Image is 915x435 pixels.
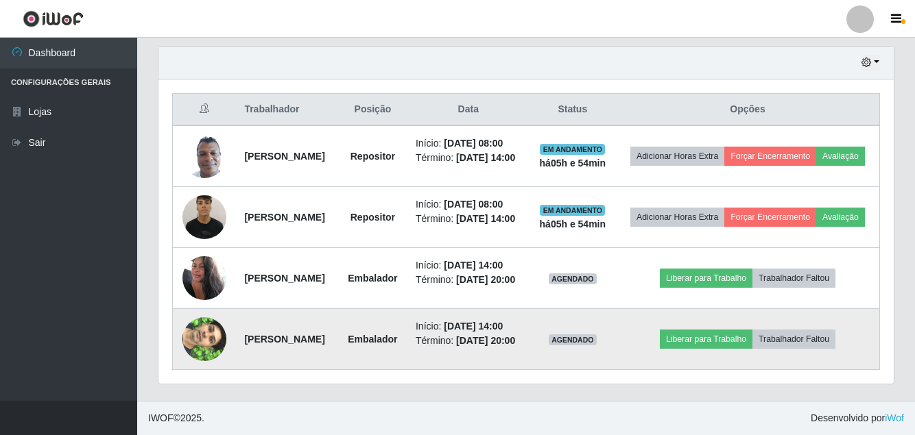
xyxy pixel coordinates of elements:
strong: Embalador [348,334,397,345]
strong: [PERSON_NAME] [244,212,324,223]
li: Início: [416,136,521,151]
th: Posição [338,94,407,126]
img: 1750358029767.jpeg [182,188,226,246]
span: EM ANDAMENTO [540,205,605,216]
span: EM ANDAMENTO [540,144,605,155]
strong: Embalador [348,273,397,284]
li: Término: [416,273,521,287]
strong: [PERSON_NAME] [244,151,324,162]
button: Liberar para Trabalho [660,330,752,349]
img: CoreUI Logo [23,10,84,27]
time: [DATE] 20:00 [456,335,515,346]
span: AGENDADO [549,334,597,345]
li: Término: [416,334,521,348]
th: Trabalhador [236,94,337,126]
time: [DATE] 08:00 [444,199,503,210]
button: Forçar Encerramento [724,147,816,166]
span: AGENDADO [549,273,597,284]
span: IWOF [148,412,174,423]
button: Adicionar Horas Extra [630,208,724,227]
button: Forçar Encerramento [724,208,816,227]
button: Adicionar Horas Extra [630,147,724,166]
time: [DATE] 14:00 [456,213,515,224]
th: Status [530,94,616,126]
strong: Repositor [350,151,395,162]
span: © 2025 . [148,411,204,425]
button: Avaliação [816,147,865,166]
img: 1672695998184.jpeg [182,249,226,308]
a: iWof [885,412,904,423]
time: [DATE] 14:00 [444,260,503,271]
strong: [PERSON_NAME] [244,334,324,345]
button: Trabalhador Faltou [752,269,835,288]
th: Data [407,94,530,126]
img: 1663264446205.jpeg [182,127,226,185]
strong: Repositor [350,212,395,223]
li: Início: [416,258,521,273]
time: [DATE] 08:00 [444,138,503,149]
button: Trabalhador Faltou [752,330,835,349]
li: Término: [416,151,521,165]
strong: há 05 h e 54 min [540,158,606,169]
strong: há 05 h e 54 min [540,219,606,229]
strong: [PERSON_NAME] [244,273,324,284]
li: Término: [416,212,521,226]
time: [DATE] 20:00 [456,274,515,285]
img: 1750971978836.jpeg [182,300,226,378]
button: Avaliação [816,208,865,227]
time: [DATE] 14:00 [444,321,503,332]
li: Início: [416,197,521,212]
button: Liberar para Trabalho [660,269,752,288]
th: Opções [616,94,879,126]
li: Início: [416,319,521,334]
span: Desenvolvido por [811,411,904,425]
time: [DATE] 14:00 [456,152,515,163]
